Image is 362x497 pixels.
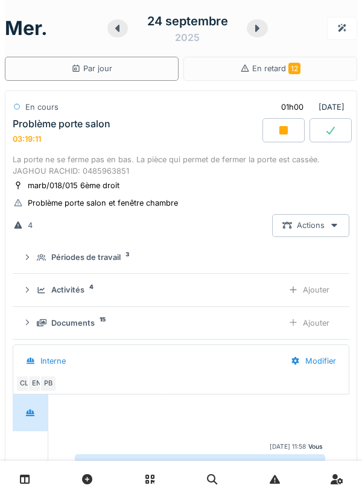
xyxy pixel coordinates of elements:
div: EN [28,375,45,391]
div: [DATE] [271,96,349,118]
span: 12 [288,63,300,74]
summary: Périodes de travail3 [17,247,345,269]
div: Activités [51,284,84,296]
div: 01h00 [281,101,303,113]
div: Documents [51,317,95,329]
div: Périodes de travail [51,252,121,263]
div: 03:19:11 [13,135,41,144]
div: Par jour [71,63,112,74]
div: 2025 [175,30,200,45]
div: 4 [28,220,33,231]
div: Problème porte salon et fenêtre chambre [28,197,178,209]
div: En cours [25,101,59,113]
div: PB [40,375,57,391]
summary: Documents15Ajouter [17,312,345,334]
h1: mer. [5,17,48,40]
div: Actions [272,214,349,236]
summary: Activités4Ajouter [17,279,345,301]
div: CL [16,375,33,391]
div: Interne [40,355,66,367]
div: La porte ne se ferme pas en bas. La pièce qui permet de fermer la porte est cassée. JAGHOU RACHID... [13,154,349,177]
div: Problème porte salon [13,118,110,130]
div: Vous [308,442,323,451]
span: En retard [252,64,300,73]
div: 24 septembre [147,12,228,30]
div: Ajouter [278,312,340,334]
div: [DATE] 11:58 [270,442,306,451]
div: Ajouter [278,279,340,301]
div: marb/018/015 6ème droit [28,180,119,191]
div: Modifier [281,350,346,372]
